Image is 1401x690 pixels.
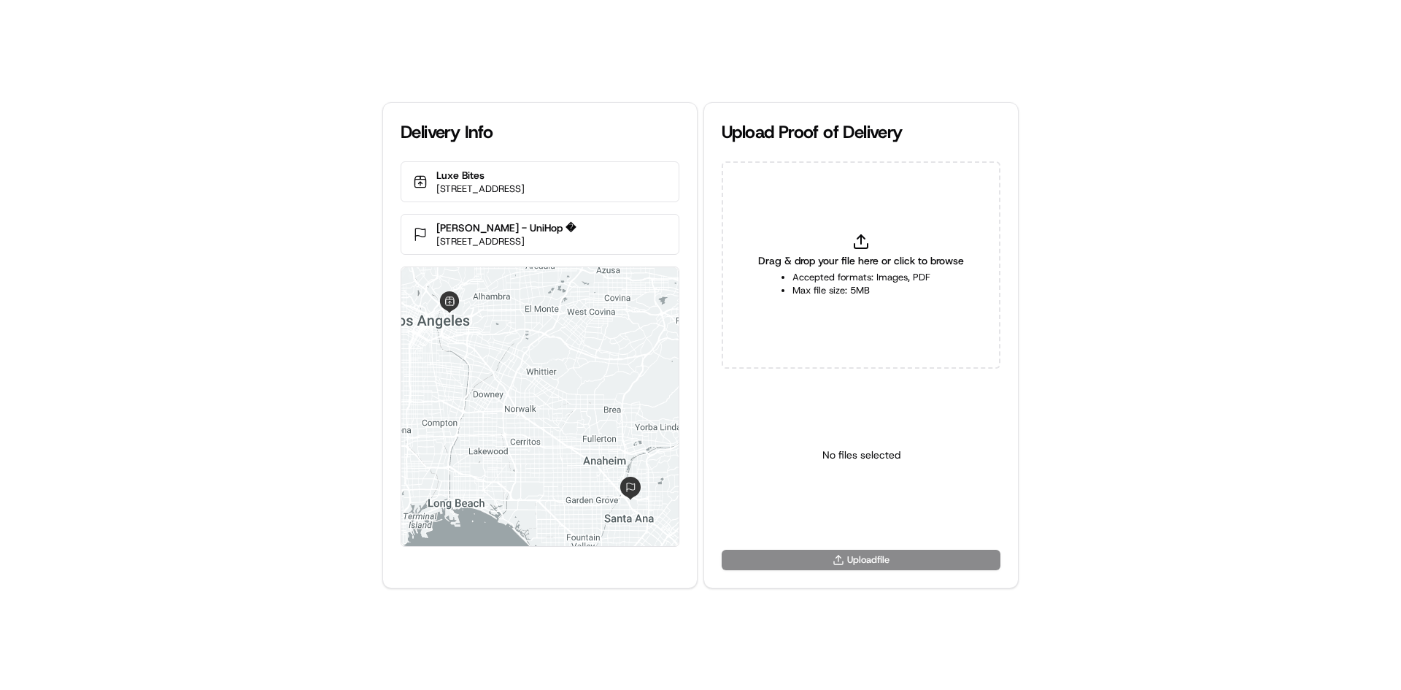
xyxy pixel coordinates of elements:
li: Accepted formats: Images, PDF [792,271,930,284]
p: Luxe Bites [436,168,525,183]
p: [PERSON_NAME] - UniHop � [436,221,576,235]
p: No files selected [822,448,900,462]
div: Delivery Info [401,120,679,144]
p: [STREET_ADDRESS] [436,183,525,196]
li: Max file size: 5MB [792,284,930,297]
p: [STREET_ADDRESS] [436,235,576,248]
span: Drag & drop your file here or click to browse [758,253,964,268]
div: Upload Proof of Delivery [722,120,1000,144]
